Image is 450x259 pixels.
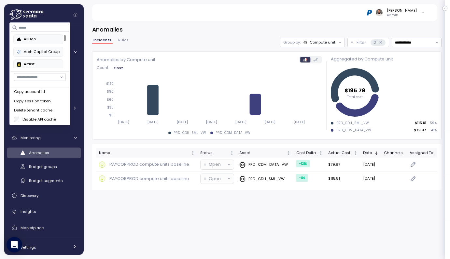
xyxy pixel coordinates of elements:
a: Budget segments [7,175,81,186]
div: Not sorted [318,151,323,155]
a: Settings [7,241,81,254]
div: Delete tenant cache [14,108,66,113]
div: Not sorted [286,151,291,155]
div: Compute unit [310,40,335,45]
p: $79.97 [414,128,426,133]
tspan: [DATE] [118,120,129,124]
button: Open [201,174,234,183]
div: Sorted descending [374,151,379,155]
th: DateSorted descending [360,148,381,158]
th: Actual CostNot sorted [326,148,360,158]
p: Open [209,175,221,182]
p: Aggregated by Compute unit [331,56,437,62]
div: Open Intercom Messenger [7,237,22,253]
span: Budget groups [29,164,57,169]
td: $115.81 [326,172,360,186]
span: Marketplace [21,225,44,230]
p: 59 % [429,121,437,125]
tspan: $0 [109,113,114,117]
div: -121 $ [296,160,310,167]
label: Disable API cache [20,117,56,122]
p: PRD_CDM_DATA_VW [248,162,288,167]
div: PRD_CDM_DATA_VW [336,128,371,133]
a: Insights [7,205,81,218]
div: Actual Cost [328,150,352,156]
tspan: Total cost [347,95,363,99]
div: PRD_CDM_DATA_VW [216,131,250,135]
div: -8 $ [296,174,308,182]
span: Count [97,66,108,70]
a: Workloads [7,76,81,86]
img: 68b03c81eca7ebbb46a2a292.PNG [366,9,373,16]
div: Asset [239,150,286,156]
tspan: [DATE] [294,120,305,124]
p: Filter [357,39,366,46]
p: Open [209,161,221,168]
tspan: $90 [107,89,114,94]
img: 68b85438e78823e8cb7db339.PNG [17,37,21,42]
a: Discovery [7,189,81,202]
a: Cloud Services [7,103,81,114]
a: Monitoring [7,131,81,144]
div: Cost Delta [296,150,318,156]
p: Admin [387,13,417,18]
img: ACg8ocLskjvUhBDgxtSFCRx4ztb74ewwa1VrVEuDBD_Ho1mrTsQB-QE=s96-c [376,9,383,16]
a: ETL [7,117,81,128]
td: [DATE] [360,158,381,172]
p: Group by: [283,40,301,45]
tspan: [DATE] [265,120,276,124]
a: Storage [7,90,81,100]
tspan: $60 [107,97,114,101]
a: Marketplace [7,221,81,234]
div: Not sorted [230,151,234,155]
span: Cost [114,66,123,70]
div: Channels [384,150,404,156]
div: Alludo [17,36,60,42]
td: $79.97 [326,158,360,172]
p: 41 % [429,128,437,133]
span: ETL [29,120,35,125]
a: Compute [7,62,81,72]
div: Arch Capital Group [17,49,60,55]
button: Filter2 [347,38,389,47]
button: Open [201,160,234,169]
tspan: $120 [106,82,114,86]
a: Budget groups [7,162,81,172]
img: 68790ce639d2d68da1992664.PNG [17,50,21,54]
a: Anomalies [7,148,81,158]
div: Not sorted [190,151,195,155]
span: Budget segments [29,178,63,183]
div: Artlist [17,61,60,67]
tspan: [DATE] [147,120,159,124]
button: Collapse navigation [71,12,79,17]
div: Copy account id [14,89,66,95]
tspan: [DATE] [177,120,188,124]
span: Rules [118,38,129,42]
span: Discovery [21,193,38,198]
p: 2 [373,39,376,46]
tspan: $195.78 [345,87,365,94]
p: $115.81 [415,121,426,125]
div: PRD_CDH_SML_VW [336,121,369,125]
div: Not sorted [353,151,358,155]
span: Settings [21,245,36,250]
img: 6628aa71fabf670d87b811be.PNG [17,62,21,67]
div: Date [363,150,373,156]
span: Anomalies [29,150,49,155]
span: Incidents [93,38,111,42]
th: Cost DeltaNot sorted [294,148,326,158]
p: Anomalies by Compute unit [97,57,155,63]
th: StatusNot sorted [198,148,237,158]
div: [PERSON_NAME] [387,8,417,13]
p: PAYCORPROD compute units baseline [109,175,189,182]
div: Copy session token [14,98,66,104]
span: Insights [21,209,36,214]
div: PRD_CDH_SML_VW [174,131,206,135]
h3: Anomalies [92,25,442,33]
div: Assigned To [410,150,435,156]
td: [DATE] [360,172,381,186]
p: PRD_CDH_SML_VW [248,176,285,181]
th: AssetNot sorted [237,148,294,158]
tspan: $30 [107,105,114,110]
